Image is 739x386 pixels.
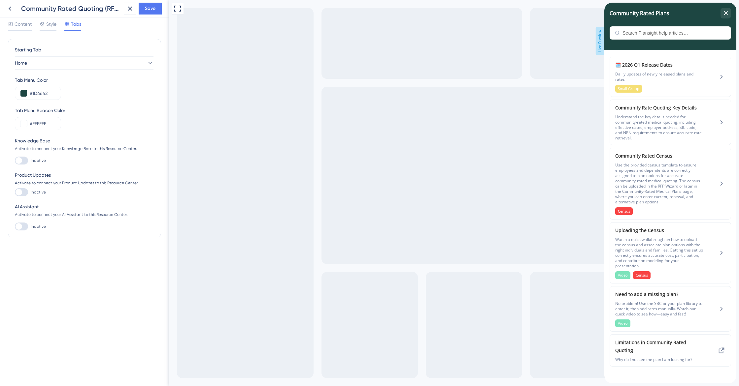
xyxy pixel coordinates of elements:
span: Starting Tab [15,46,41,54]
span: Tabs [71,20,81,28]
span: Inactive [31,224,46,229]
span: Video [14,270,23,275]
span: 🗓️ 2026 Q1 Release Dates [11,58,99,66]
span: Uploading the Census [11,224,99,232]
div: Tab Menu Color [15,76,154,84]
span: Home [15,59,27,67]
button: Save [139,3,162,15]
span: Community Rated Quoting [6,2,67,10]
span: Use the provided census template to ensure employees and dependents are correctly assigned to pla... [11,160,99,202]
span: Style [46,20,56,28]
span: No problem! Use the SBC or your plan library to enter it, then add rates manually. Watch our quic... [11,298,99,314]
span: Census [14,206,26,211]
div: AI Assistant [15,203,154,211]
button: Home [15,56,153,70]
div: Product Updates [15,171,154,179]
div: Knowledge Base [15,137,154,145]
div: Need to add a missing plan? [11,288,99,325]
span: Community Rated Census [11,149,99,157]
div: Activate to connect your Knowledge Base to this Resource Center. [15,146,154,151]
div: close resource center [116,5,127,16]
div: Community Rated Quoting (RFP Wizard) [21,4,121,13]
span: Video [14,318,23,323]
span: Community Rate Quoting Key Details [11,101,99,109]
div: 3 [72,3,74,9]
span: Why do I not see the plan I am looking for? [11,354,99,360]
span: Community Rated Plans [5,6,65,15]
span: Dalily updates of newly released plans and rates [11,69,99,79]
span: Need to add a missing plan? [11,288,99,296]
div: Uploading the Census [11,224,99,277]
div: Community Rated Census [11,149,99,213]
span: Save [145,5,155,13]
span: Census [31,270,44,275]
span: Small Group [14,83,35,89]
div: Community Rate Quoting Key Details [11,101,99,138]
div: Tab Menu Beacon Color [15,106,154,114]
span: Limitations in Community Rated Quoting [11,336,88,352]
div: Activate to connect your AI Assistant to this Resource Center. [15,212,154,217]
div: Activate to connect your Product Updates to this Resource Center. [15,180,154,186]
span: Understand the key details needed for community-rated medical quoting, including effective dates,... [11,112,99,138]
span: Live Preview [427,27,435,55]
div: Limitations in Community Rated Quoting [11,336,99,360]
span: Watch a quick walkthrough on how to upload the census and associate plan options with the right i... [11,234,99,266]
span: Content [15,20,32,28]
div: 2026 Q1 Release Dates [11,58,99,90]
span: Inactive [31,158,46,163]
span: Inactive [31,190,46,195]
input: Search Plansight help articles… [18,28,121,33]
